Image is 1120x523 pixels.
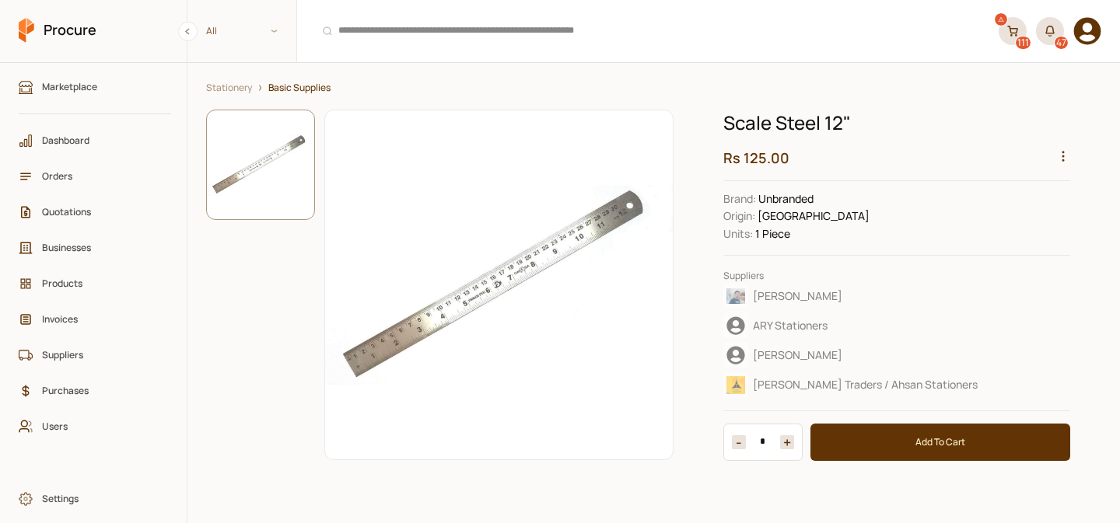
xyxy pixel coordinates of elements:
[11,162,179,191] a: Orders
[42,383,159,398] span: Purchases
[42,491,159,506] span: Settings
[11,126,179,155] a: Dashboard
[42,312,159,326] span: Invoices
[1036,17,1064,45] button: 47
[42,419,159,434] span: Users
[42,240,159,255] span: Businesses
[723,313,1066,338] div: ARY Stationers
[19,18,96,44] a: Procure
[42,276,159,291] span: Products
[723,342,1070,368] button: [PERSON_NAME]
[11,72,179,102] a: Marketplace
[723,225,1070,242] dd: 1 Piece
[723,372,1066,397] div: Aqeel Traders / Ahsan Stationers
[42,204,159,219] span: Quotations
[723,207,755,225] dt: Origin :
[206,23,217,38] span: All
[723,268,1070,283] p: Suppliers
[306,12,989,51] input: Products, Businesses, Users, Suppliers, Orders, and Purchases
[42,169,159,183] span: Orders
[723,343,1066,368] div: Muneeb Raza
[44,20,96,40] span: Procure
[1055,37,1068,49] div: 47
[723,190,1070,207] dd: Unbranded
[753,318,828,333] span: ARY Stationers
[11,269,179,298] a: Products
[723,110,1070,136] h1: Scale Steel 12"
[723,148,1070,168] h2: Rs 125.00
[11,340,179,370] a: Suppliers
[723,371,1070,398] button: [PERSON_NAME] Traders / Ahsan Stationers
[780,435,794,449] button: Decrease item quantity
[723,207,1070,225] dd: [GEOGRAPHIC_DATA]
[753,347,842,363] span: [PERSON_NAME]
[723,312,1070,339] button: ARY Stationers
[746,435,780,449] input: 1 Items
[723,190,756,207] dt: Brand :
[187,18,296,44] span: All
[11,376,179,406] a: Purchases
[723,284,1066,309] div: Kashif Ali Khan
[42,347,159,362] span: Suppliers
[11,197,179,227] a: Quotations
[11,412,179,441] a: Users
[753,288,842,304] span: [PERSON_NAME]
[732,435,746,449] button: Increase item quantity
[11,233,179,263] a: Businesses
[206,82,252,94] a: Stationery
[753,377,978,392] span: [PERSON_NAME] Traders / Ahsan Stationers
[11,305,179,334] a: Invoices
[723,225,753,242] dt: Unit of Measure
[723,283,1070,309] button: [PERSON_NAME]
[268,82,331,94] a: Basic Supplies
[42,79,159,94] span: Marketplace
[42,133,159,148] span: Dashboard
[11,484,179,514] a: Settings
[810,424,1070,461] button: Add To Cart
[999,17,1027,45] a: 111
[1016,37,1031,49] div: 111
